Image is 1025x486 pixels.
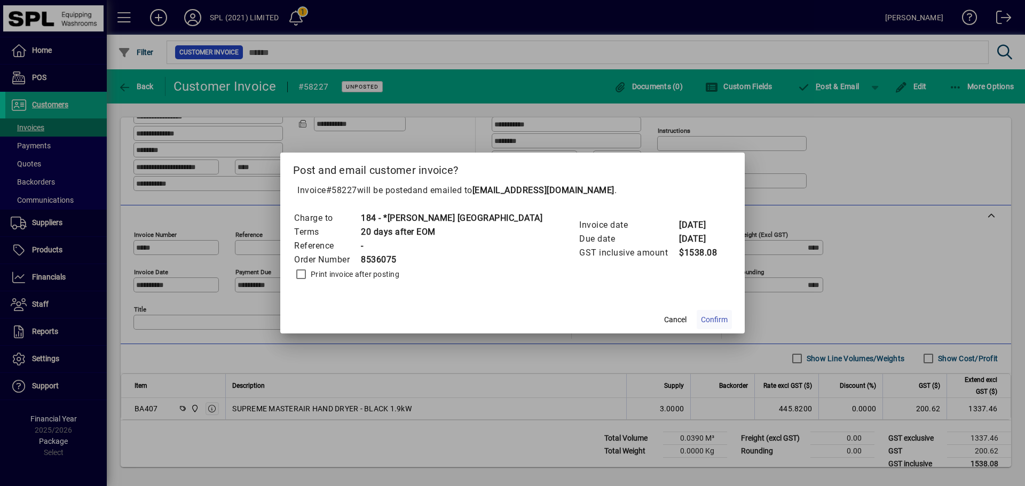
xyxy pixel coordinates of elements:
[697,310,732,329] button: Confirm
[293,184,732,197] p: Invoice will be posted .
[360,225,542,239] td: 20 days after EOM
[679,246,721,260] td: $1538.08
[579,218,679,232] td: Invoice date
[309,269,399,280] label: Print invoice after posting
[280,153,745,184] h2: Post and email customer invoice?
[579,232,679,246] td: Due date
[658,310,692,329] button: Cancel
[360,211,542,225] td: 184 - *[PERSON_NAME] [GEOGRAPHIC_DATA]
[664,314,687,325] span: Cancel
[579,246,679,260] td: GST inclusive amount
[294,211,360,225] td: Charge to
[472,185,614,195] b: [EMAIL_ADDRESS][DOMAIN_NAME]
[360,239,542,253] td: -
[326,185,357,195] span: #58227
[294,239,360,253] td: Reference
[679,232,721,246] td: [DATE]
[701,314,728,325] span: Confirm
[679,218,721,232] td: [DATE]
[294,253,360,267] td: Order Number
[413,185,614,195] span: and emailed to
[294,225,360,239] td: Terms
[360,253,542,267] td: 8536075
